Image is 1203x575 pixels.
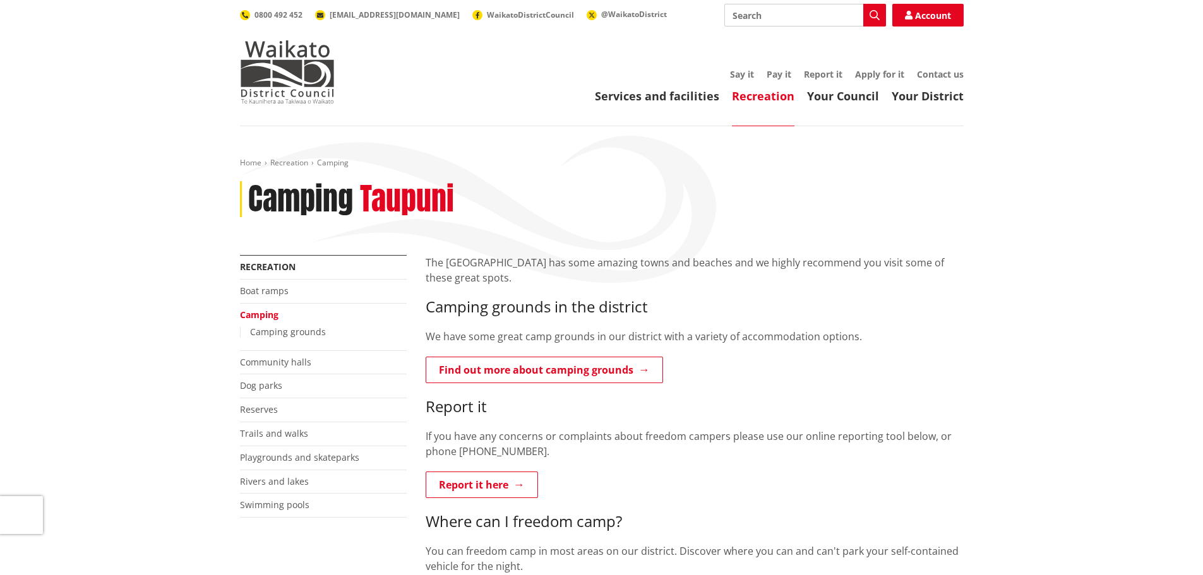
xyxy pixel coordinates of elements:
[315,9,460,20] a: [EMAIL_ADDRESS][DOMAIN_NAME]
[587,9,667,20] a: @WaikatoDistrict
[892,4,964,27] a: Account
[240,475,309,487] a: Rivers and lakes
[730,68,754,80] a: Say it
[807,88,879,104] a: Your Council
[804,68,842,80] a: Report it
[426,255,964,285] p: The [GEOGRAPHIC_DATA] has some amazing towns and beaches and we highly recommend you visit some o...
[240,309,278,321] a: Camping
[240,356,311,368] a: Community halls
[270,157,308,168] a: Recreation
[426,429,964,459] p: If you have any concerns or complaints about freedom campers please use our online reporting tool...
[250,326,326,338] a: Camping grounds
[240,451,359,463] a: Playgrounds and skateparks
[426,398,964,416] h3: Report it
[360,181,454,218] h2: Taupuni
[240,158,964,169] nav: breadcrumb
[330,9,460,20] span: [EMAIL_ADDRESS][DOMAIN_NAME]
[426,357,663,383] a: Find out more about camping grounds
[426,471,538,498] a: Report it here
[917,68,964,80] a: Contact us
[855,68,904,80] a: Apply for it
[426,513,964,531] h3: Where can I freedom camp?
[892,88,964,104] a: Your District
[317,157,349,168] span: Camping
[240,285,289,297] a: Boat ramps
[472,9,574,20] a: WaikatoDistrictCouncil
[240,157,261,168] a: Home
[240,9,302,20] a: 0800 492 452
[426,543,964,574] p: You can freedom camp in most areas on our district. Discover where you can and can't park your se...
[240,261,296,273] a: Recreation
[240,379,282,391] a: Dog parks
[248,181,353,218] h1: Camping
[426,329,964,344] p: We have some great camp grounds in our district with a variety of accommodation options.
[732,88,794,104] a: Recreation
[595,88,719,104] a: Services and facilities
[487,9,574,20] span: WaikatoDistrictCouncil
[254,9,302,20] span: 0800 492 452
[724,4,886,27] input: Search input
[601,9,667,20] span: @WaikatoDistrict
[426,298,964,316] h3: Camping grounds in the district
[240,40,335,104] img: Waikato District Council - Te Kaunihera aa Takiwaa o Waikato
[240,403,278,415] a: Reserves
[240,427,308,439] a: Trails and walks
[240,499,309,511] a: Swimming pools
[767,68,791,80] a: Pay it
